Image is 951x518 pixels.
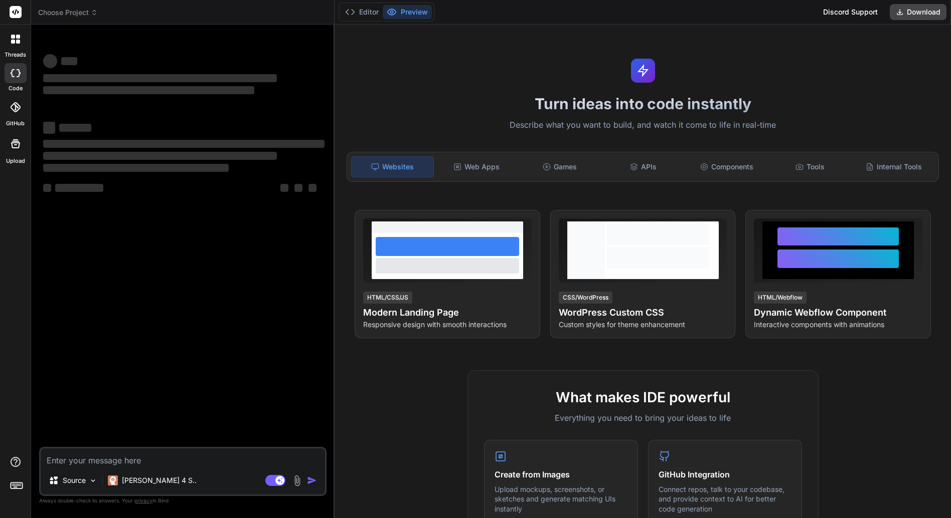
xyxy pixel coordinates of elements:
[602,156,684,177] div: APIs
[559,292,612,304] div: CSS/WordPress
[363,306,532,320] h4: Modern Landing Page
[43,152,277,160] span: ‌
[43,86,254,94] span: ‌
[559,320,727,330] p: Custom styles for theme enhancement
[43,164,229,172] span: ‌
[754,306,922,320] h4: Dynamic Webflow Component
[43,122,55,134] span: ‌
[754,320,922,330] p: Interactive components with animations
[659,484,791,514] p: Connect repos, talk to your codebase, and provide context to AI for better code generation
[39,496,327,505] p: Always double-check its answers. Your in Bind
[55,184,103,192] span: ‌
[853,156,934,177] div: Internal Tools
[280,184,288,192] span: ‌
[61,57,77,65] span: ‌
[6,119,25,128] label: GitHub
[890,4,946,20] button: Download
[43,74,277,82] span: ‌
[43,140,325,148] span: ‌
[341,119,945,132] p: Describe what you want to build, and watch it come to life in real-time
[122,475,197,485] p: [PERSON_NAME] 4 S..
[363,320,532,330] p: Responsive design with smooth interactions
[495,468,627,480] h4: Create from Images
[351,156,433,177] div: Websites
[59,124,91,132] span: ‌
[108,475,118,485] img: Claude 4 Sonnet
[6,157,25,165] label: Upload
[659,468,791,480] h4: GitHub Integration
[484,412,802,424] p: Everything you need to bring your ideas to life
[686,156,767,177] div: Components
[5,51,26,59] label: threads
[134,497,152,503] span: privacy
[89,476,97,485] img: Pick Models
[63,475,86,485] p: Source
[291,475,303,486] img: attachment
[754,292,807,304] div: HTML/Webflow
[769,156,851,177] div: Tools
[43,184,51,192] span: ‌
[307,475,317,485] img: icon
[341,95,945,113] h1: Turn ideas into code instantly
[9,84,23,93] label: code
[294,184,302,192] span: ‌
[519,156,600,177] div: Games
[484,387,802,408] h2: What makes IDE powerful
[817,4,884,20] div: Discord Support
[495,484,627,514] p: Upload mockups, screenshots, or sketches and generate matching UIs instantly
[559,306,727,320] h4: WordPress Custom CSS
[363,292,412,304] div: HTML/CSS/JS
[436,156,517,177] div: Web Apps
[38,8,98,18] span: Choose Project
[383,5,432,19] button: Preview
[341,5,383,19] button: Editor
[43,54,57,68] span: ‌
[308,184,316,192] span: ‌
